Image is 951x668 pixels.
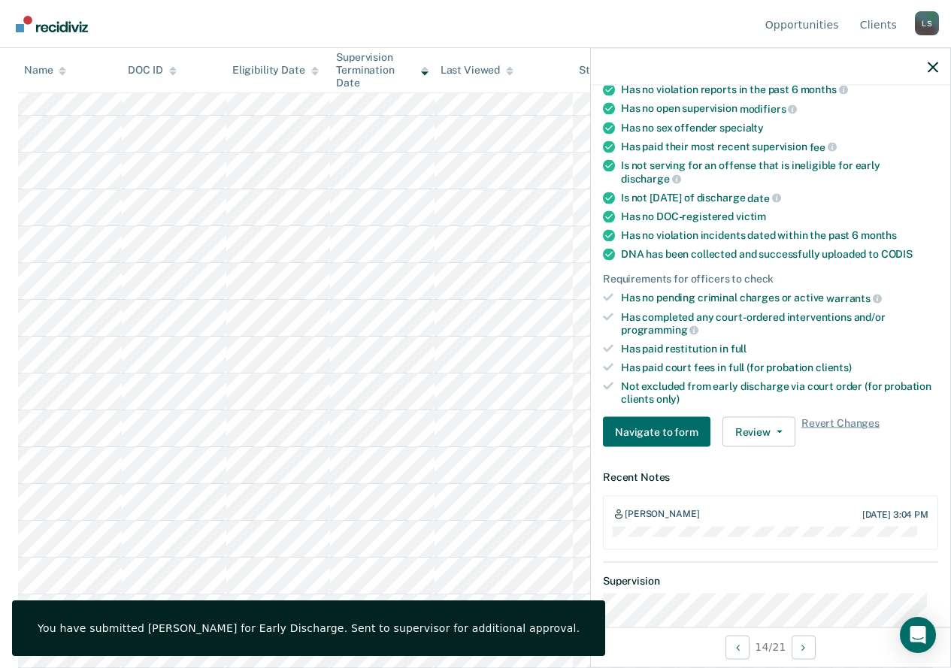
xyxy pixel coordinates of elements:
div: Requirements for officers to check [603,273,938,286]
div: Has paid their most recent supervision [621,140,938,153]
button: Review [722,417,795,447]
div: DOC ID [128,64,176,77]
span: warrants [826,292,882,304]
div: Eligibility Date [232,64,319,77]
button: Navigate to form [603,417,710,447]
span: discharge [621,172,681,184]
span: modifiers [740,102,798,114]
div: Has no sex offender [621,121,938,134]
div: Open Intercom Messenger [900,617,936,653]
div: 14 / 21 [591,627,950,666]
span: CODIS [881,248,913,260]
dt: Supervision [603,575,938,588]
div: Name [24,64,66,77]
dt: Recent Notes [603,471,938,484]
span: clients) [816,361,852,373]
div: Has no pending criminal charges or active [621,292,938,305]
button: Previous Opportunity [725,635,750,659]
div: Is not [DATE] of discharge [621,191,938,204]
div: Supervision Termination Date [336,51,428,89]
div: [PERSON_NAME] [625,509,699,521]
span: Revert Changes [801,417,880,447]
div: Last Viewed [441,64,513,77]
div: Has paid restitution in [621,343,938,355]
button: Profile dropdown button [915,11,939,35]
span: programming [621,324,698,336]
div: L S [915,11,939,35]
div: [DATE] 3:04 PM [862,509,928,519]
div: Has no DOC-registered [621,210,938,223]
span: full [731,343,747,355]
div: Has paid court fees in full (for probation [621,361,938,373]
div: Has no violation reports in the past 6 [621,83,938,96]
a: Navigate to form link [603,417,716,447]
span: date [747,192,780,204]
div: Has no violation incidents dated within the past 6 [621,229,938,242]
span: fee [810,141,837,153]
div: Is not serving for an offense that is ineligible for early [621,159,938,185]
span: months [801,83,848,95]
img: Recidiviz [16,16,88,32]
div: DNA has been collected and successfully uploaded to [621,248,938,261]
div: Status [579,64,611,77]
div: You have submitted [PERSON_NAME] for Early Discharge. Sent to supervisor for additional approval. [38,621,580,635]
div: Has no open supervision [621,102,938,116]
span: months [861,229,897,241]
span: only) [656,392,680,404]
span: victim [736,210,766,222]
span: specialty [719,121,764,133]
button: Next Opportunity [792,635,816,659]
div: Has completed any court-ordered interventions and/or [621,310,938,336]
div: Not excluded from early discharge via court order (for probation clients [621,379,938,405]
